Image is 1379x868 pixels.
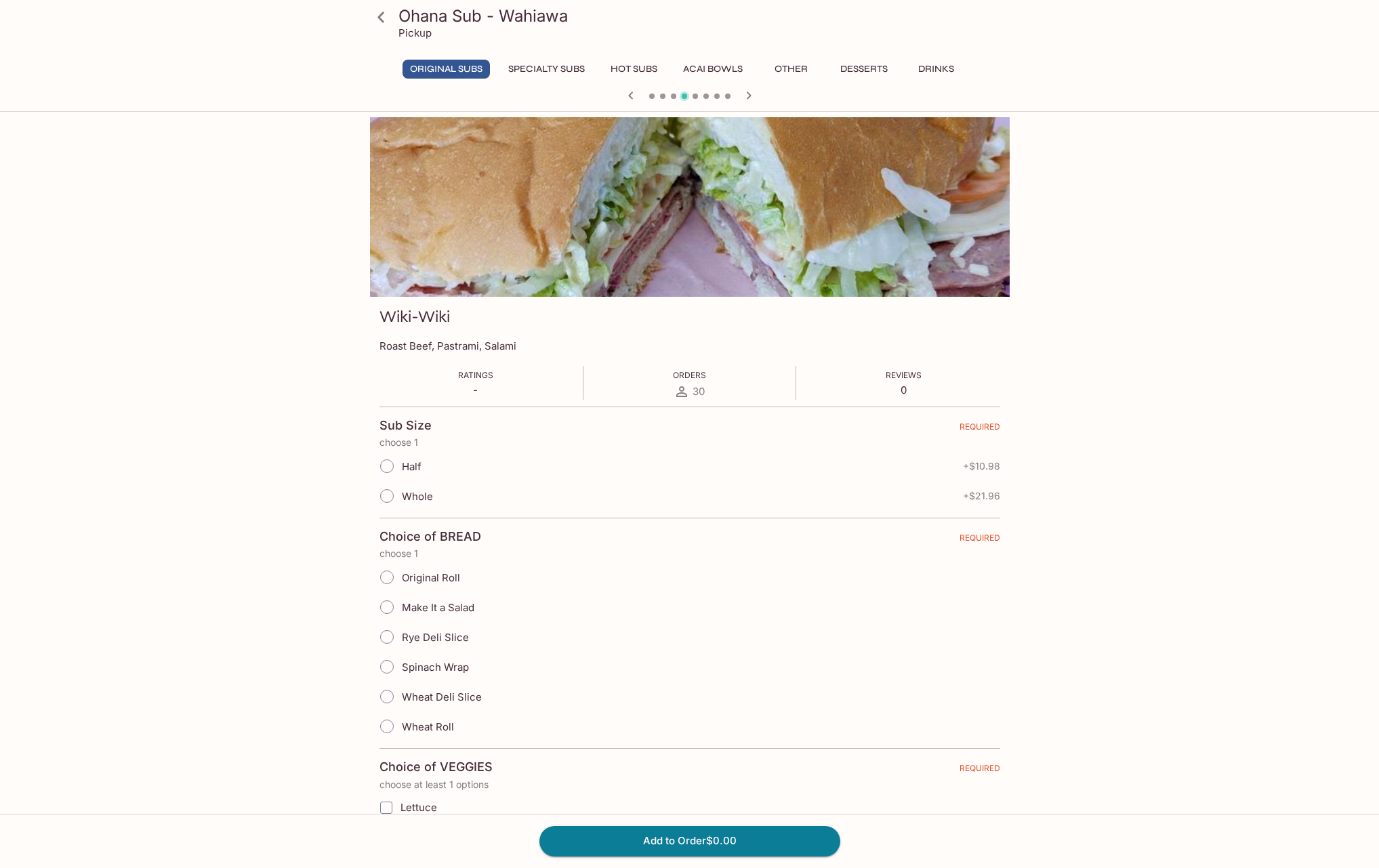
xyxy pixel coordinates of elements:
button: Acai Bowls [676,60,750,79]
span: REQUIRED [960,763,1000,779]
span: + $21.96 [963,491,1000,501]
p: choose 1 [379,548,1000,559]
h4: Choice of VEGGIES [379,760,493,774]
button: Drinks [906,60,967,79]
span: Spinach Wrap [402,661,469,674]
h4: Choice of BREAD [379,529,481,544]
span: REQUIRED [960,533,1000,548]
button: Other [761,60,822,79]
h3: Wiki-Wiki [379,306,450,327]
span: Ratings [458,370,493,380]
button: Hot Subs [603,60,665,79]
button: Add to Order$0.00 [539,826,840,856]
h3: Ohana Sub - Wahiawa [398,5,1004,26]
button: Specialty Subs [501,60,592,79]
span: Orders [673,370,706,380]
p: choose 1 [379,437,1000,448]
div: Wiki-Wiki [370,117,1010,297]
span: Make It a Salad [402,601,474,614]
p: 0 [886,384,922,396]
p: - [458,384,493,396]
span: Lettuce [400,801,437,814]
span: Rye Deli Slice [402,631,469,644]
span: Half [402,460,421,473]
span: Whole [402,490,433,503]
button: Original Subs [403,60,490,79]
span: + $10.98 [963,461,1000,472]
span: 30 [693,385,705,398]
h4: Sub Size [379,418,432,433]
span: Original Roll [402,571,460,584]
p: Pickup [398,26,432,39]
span: Wheat Roll [402,720,454,733]
span: REQUIRED [960,421,1000,437]
p: choose at least 1 options [379,779,1000,790]
span: Reviews [886,370,922,380]
p: Roast Beef, Pastrami, Salami [379,339,1000,352]
span: Wheat Deli Slice [402,690,482,703]
button: Desserts [833,60,895,79]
